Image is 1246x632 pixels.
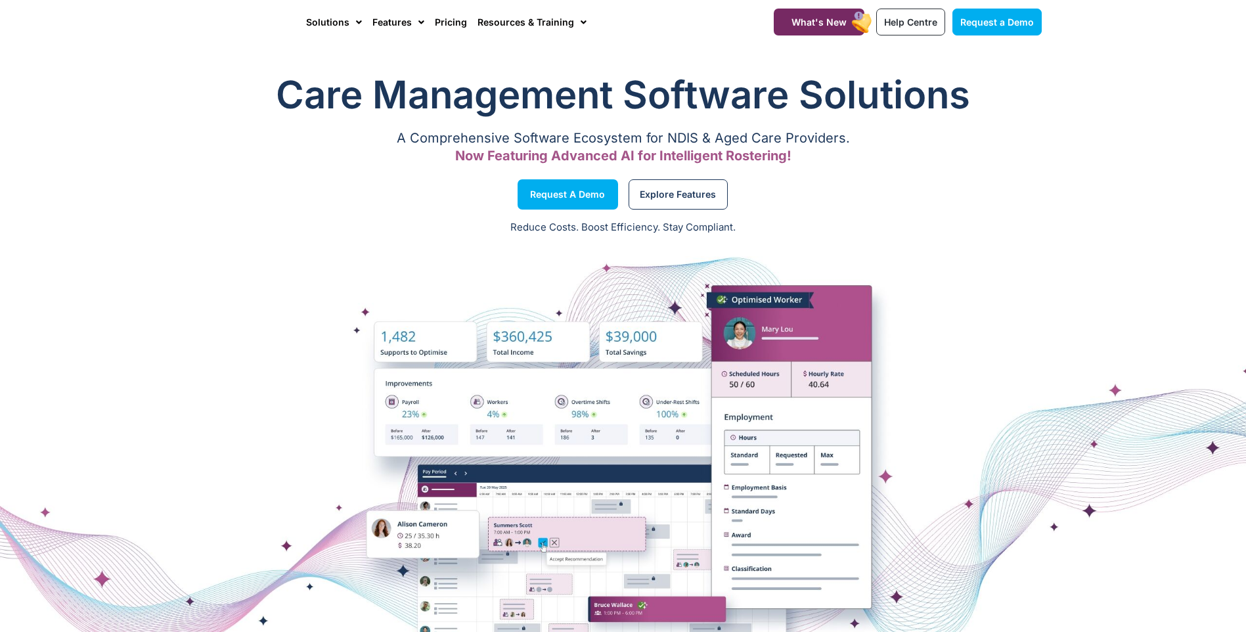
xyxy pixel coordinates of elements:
span: What's New [791,16,847,28]
a: Help Centre [876,9,945,35]
p: Reduce Costs. Boost Efficiency. Stay Compliant. [8,220,1238,235]
a: Request a Demo [518,179,618,210]
span: Explore Features [640,191,716,198]
a: What's New [774,9,864,35]
p: A Comprehensive Software Ecosystem for NDIS & Aged Care Providers. [205,134,1042,143]
a: Request a Demo [952,9,1042,35]
a: Explore Features [629,179,728,210]
span: Now Featuring Advanced AI for Intelligent Rostering! [455,148,791,164]
img: CareMaster Logo [205,12,294,32]
span: Request a Demo [530,191,605,198]
h1: Care Management Software Solutions [205,68,1042,121]
span: Request a Demo [960,16,1034,28]
span: Help Centre [884,16,937,28]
